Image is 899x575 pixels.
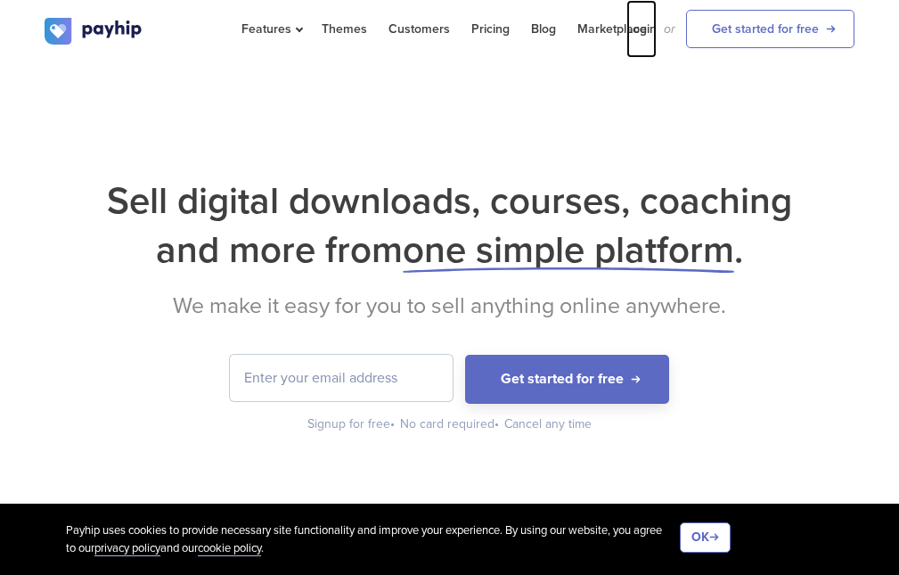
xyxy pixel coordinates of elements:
span: Features [241,21,300,37]
button: OK [680,522,731,553]
span: . [734,227,743,273]
input: Enter your email address [230,355,453,401]
a: cookie policy [198,541,261,556]
a: privacy policy [94,541,160,556]
div: Payhip uses cookies to provide necessary site functionality and improve your experience. By using... [66,522,680,557]
div: Signup for free [307,415,396,433]
div: No card required [400,415,501,433]
span: • [390,416,395,431]
h2: We make it easy for you to sell anything online anywhere. [45,292,854,319]
button: Get started for free [465,355,669,404]
img: logo.svg [45,18,143,45]
a: Get started for free [686,10,854,48]
h1: Sell digital downloads, courses, coaching and more from [45,177,854,275]
span: one simple platform [403,227,734,273]
div: Cancel any time [504,415,592,433]
span: • [494,416,499,431]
